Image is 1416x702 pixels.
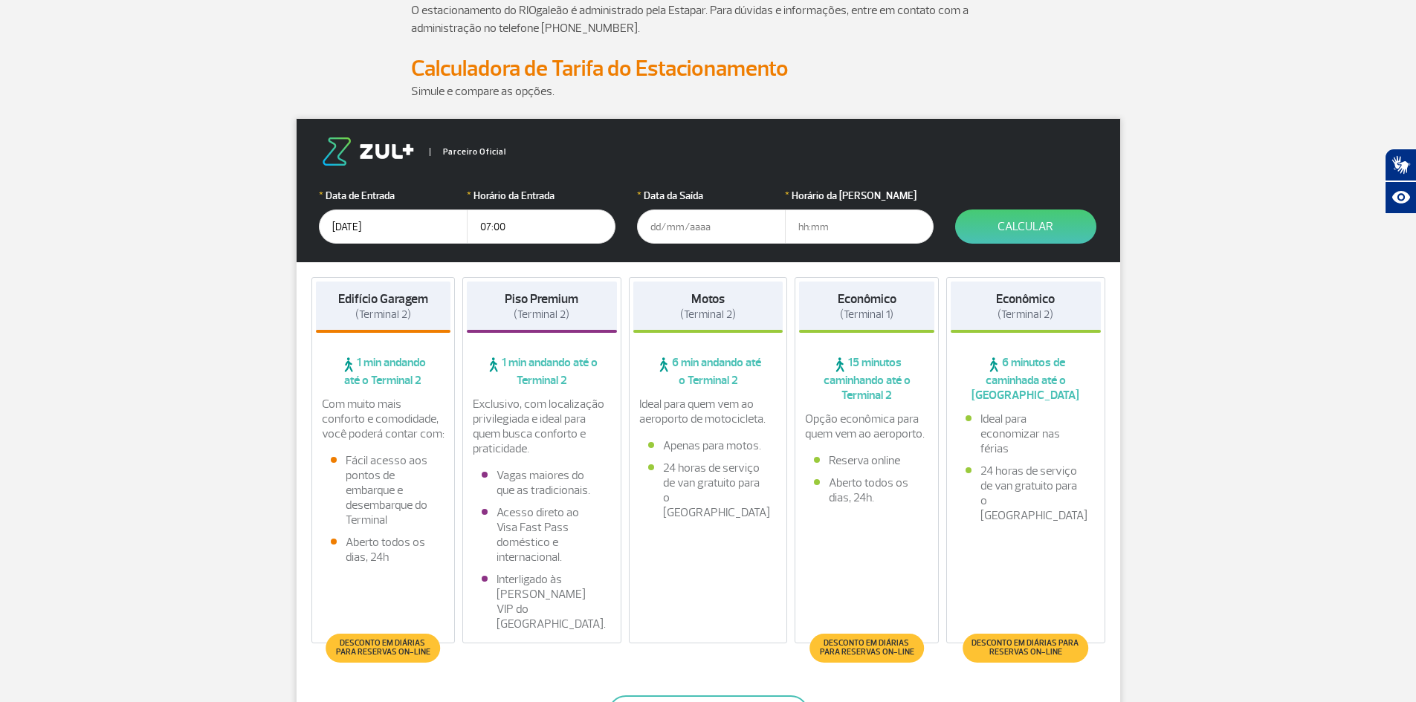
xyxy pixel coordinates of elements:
p: Ideal para quem vem ao aeroporto de motocicleta. [639,397,777,426]
p: Com muito mais conforto e comodidade, você poderá contar com: [322,397,445,441]
li: Interligado às [PERSON_NAME] VIP do [GEOGRAPHIC_DATA]. [482,572,602,631]
li: Vagas maiores do que as tradicionais. [482,468,602,498]
li: Reserva online [814,453,919,468]
label: Horário da Entrada [467,188,615,204]
span: Desconto em diárias para reservas on-line [817,639,916,657]
h2: Calculadora de Tarifa do Estacionamento [411,55,1006,82]
span: (Terminal 2) [514,308,569,322]
p: Simule e compare as opções. [411,82,1006,100]
p: Opção econômica para quem vem ao aeroporto. [805,412,928,441]
li: Aberto todos os dias, 24h. [814,475,919,505]
input: dd/mm/aaaa [637,209,786,244]
span: 6 min andando até o Terminal 2 [633,355,783,388]
span: (Terminal 2) [680,308,736,322]
strong: Econômico [838,291,896,307]
p: Exclusivo, com localização privilegiada e ideal para quem busca conforto e praticidade. [473,397,611,456]
strong: Motos [691,291,725,307]
li: Acesso direto ao Visa Fast Pass doméstico e internacional. [482,505,602,565]
strong: Piso Premium [505,291,578,307]
span: Desconto em diárias para reservas on-line [334,639,433,657]
span: 15 minutos caminhando até o Terminal 2 [799,355,934,403]
li: Aberto todos os dias, 24h [331,535,436,565]
span: 1 min andando até o Terminal 2 [467,355,617,388]
span: Desconto em diárias para reservas on-line [970,639,1081,657]
li: 24 horas de serviço de van gratuito para o [GEOGRAPHIC_DATA] [648,461,769,520]
li: Fácil acesso aos pontos de embarque e desembarque do Terminal [331,453,436,527]
span: (Terminal 1) [840,308,893,322]
strong: Econômico [996,291,1055,307]
div: Plugin de acessibilidade da Hand Talk. [1385,149,1416,214]
input: hh:mm [785,209,934,244]
li: Apenas para motos. [648,438,769,453]
label: Data de Entrada [319,188,468,204]
input: hh:mm [467,209,615,244]
img: logo-zul.png [319,137,417,166]
p: O estacionamento do RIOgaleão é administrado pela Estapar. Para dúvidas e informações, entre em c... [411,1,1006,37]
span: 6 minutos de caminhada até o [GEOGRAPHIC_DATA] [951,355,1101,403]
label: Horário da [PERSON_NAME] [785,188,934,204]
span: 1 min andando até o Terminal 2 [316,355,451,388]
span: (Terminal 2) [998,308,1053,322]
strong: Edifício Garagem [338,291,428,307]
input: dd/mm/aaaa [319,209,468,244]
li: Ideal para economizar nas férias [966,412,1086,456]
span: Parceiro Oficial [430,148,506,156]
span: (Terminal 2) [355,308,411,322]
button: Abrir tradutor de língua de sinais. [1385,149,1416,181]
li: 24 horas de serviço de van gratuito para o [GEOGRAPHIC_DATA] [966,464,1086,523]
button: Calcular [955,209,1096,244]
label: Data da Saída [637,188,786,204]
button: Abrir recursos assistivos. [1385,181,1416,214]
